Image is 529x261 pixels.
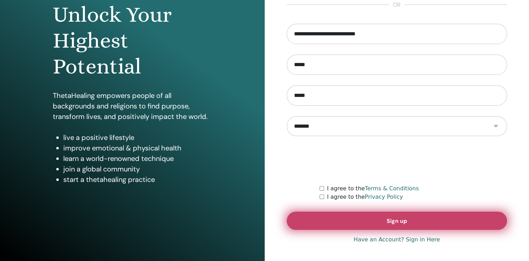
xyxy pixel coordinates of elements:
[327,193,403,201] label: I agree to the
[63,132,212,143] li: live a positive lifestyle
[365,193,403,200] a: Privacy Policy
[63,174,212,185] li: start a thetahealing practice
[63,153,212,164] li: learn a world-renowned technique
[63,143,212,153] li: improve emotional & physical health
[365,185,419,192] a: Terms & Conditions
[389,1,404,9] span: or
[344,147,450,174] iframe: reCAPTCHA
[63,164,212,174] li: join a global community
[53,2,212,80] h1: Unlock Your Highest Potential
[53,90,212,122] p: ThetaHealing empowers people of all backgrounds and religions to find purpose, transform lives, a...
[287,212,507,230] button: Sign up
[327,184,419,193] label: I agree to the
[353,235,440,244] a: Have an Account? Sign in Here
[387,217,407,225] span: Sign up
